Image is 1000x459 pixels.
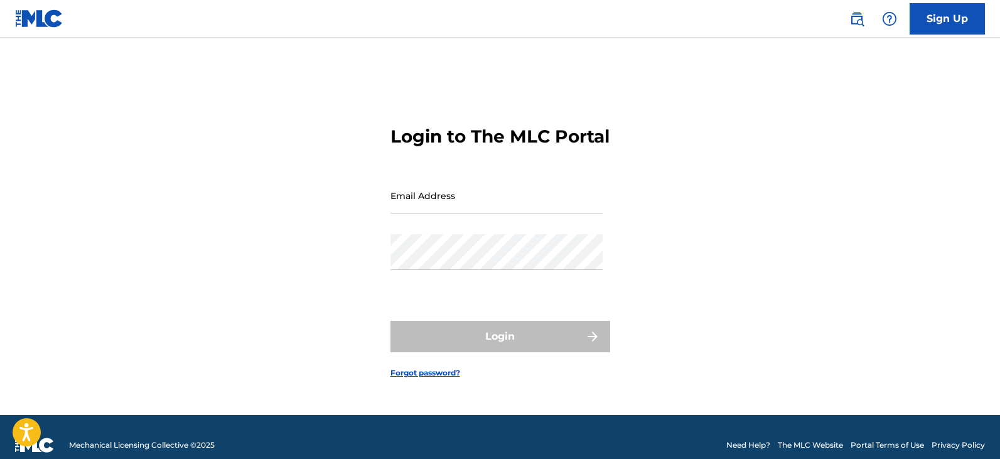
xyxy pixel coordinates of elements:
img: logo [15,438,54,453]
a: Public Search [844,6,869,31]
a: Sign Up [910,3,985,35]
iframe: Chat Widget [937,399,1000,459]
a: Forgot password? [390,367,460,379]
a: The MLC Website [778,440,843,451]
img: help [882,11,897,26]
h3: Login to The MLC Portal [390,126,610,148]
a: Need Help? [726,440,770,451]
img: MLC Logo [15,9,63,28]
div: Help [877,6,902,31]
a: Privacy Policy [932,440,985,451]
span: Mechanical Licensing Collective © 2025 [69,440,215,451]
a: Portal Terms of Use [851,440,924,451]
img: search [849,11,864,26]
